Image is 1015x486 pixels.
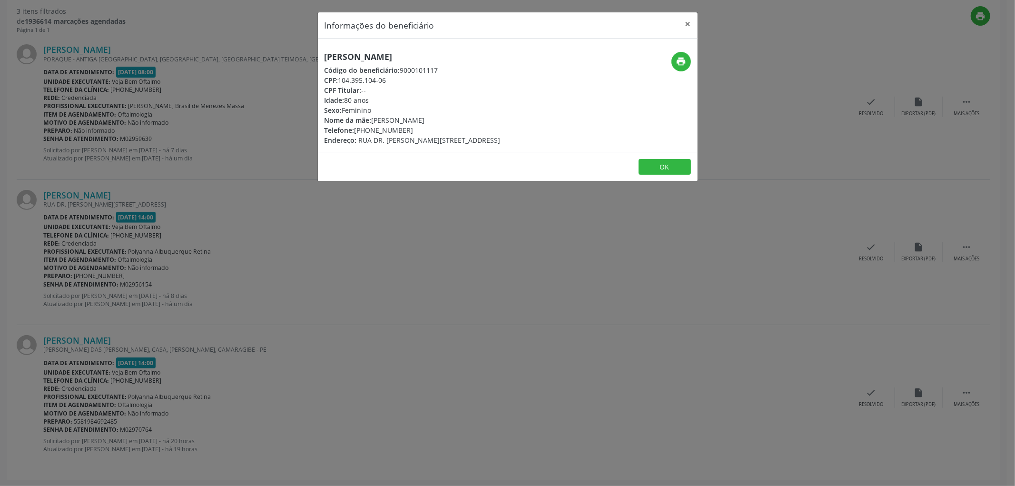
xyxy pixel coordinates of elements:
span: Código do beneficiário: [325,66,400,75]
div: [PERSON_NAME] [325,115,501,125]
div: Feminino [325,105,501,115]
i: print [676,56,686,67]
button: OK [639,159,691,175]
h5: [PERSON_NAME] [325,52,501,62]
button: Close [679,12,698,36]
div: 104.395.104-06 [325,75,501,85]
span: Endereço: [325,136,357,145]
span: CPF: [325,76,338,85]
button: print [671,52,691,71]
span: RUA DR. [PERSON_NAME][STREET_ADDRESS] [359,136,501,145]
h5: Informações do beneficiário [325,19,434,31]
div: 9000101117 [325,65,501,75]
span: CPF Titular: [325,86,362,95]
div: [PHONE_NUMBER] [325,125,501,135]
div: -- [325,85,501,95]
span: Telefone: [325,126,355,135]
span: Idade: [325,96,345,105]
span: Sexo: [325,106,342,115]
div: 80 anos [325,95,501,105]
span: Nome da mãe: [325,116,372,125]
